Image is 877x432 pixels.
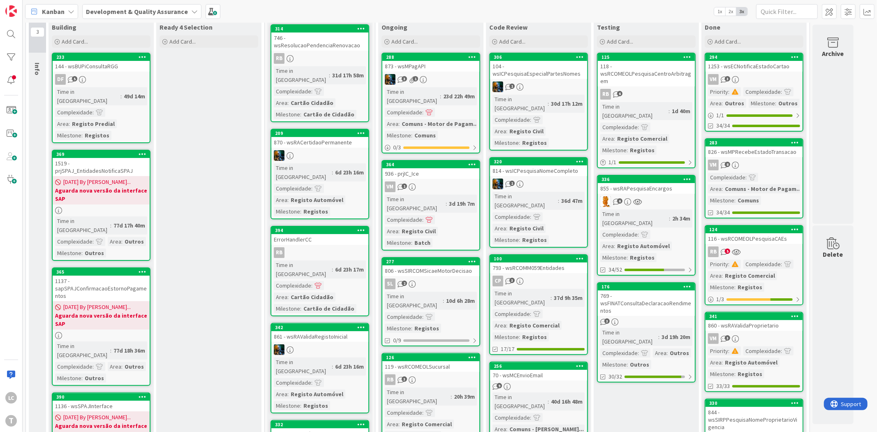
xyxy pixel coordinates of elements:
[271,227,368,245] div: 394ErrorHandlerCC
[723,271,777,280] div: Registo Comercial
[83,131,111,140] div: Registos
[490,81,587,92] div: JC
[55,74,66,85] div: DF
[402,183,407,189] span: 1
[715,38,741,45] span: Add Card...
[781,260,782,269] span: :
[56,54,150,60] div: 233
[81,131,83,140] span: :
[722,271,723,280] span: :
[274,110,300,119] div: Milestone
[382,181,479,192] div: VM
[52,53,150,143] a: 233144 - wsBUPiConsultaRGGDFTime in [GEOGRAPHIC_DATA]:49d 14mComplexidade:Area:Registo PredialMil...
[598,176,695,194] div: 336855 - wsRAPesquisaEncargos
[723,184,803,193] div: Comuns - Motor de Pagam...
[775,99,776,108] span: :
[609,158,616,167] span: 1 / 1
[490,179,587,189] div: JC
[490,262,587,273] div: 793 - wsRCOMM059Entidades
[614,242,615,251] span: :
[600,146,627,155] div: Milestone
[271,137,368,148] div: 870 - wsRACertidaoPermanente
[329,71,330,80] span: :
[493,95,548,113] div: Time in [GEOGRAPHIC_DATA]
[122,92,147,101] div: 49d 14m
[598,196,695,207] div: RL
[330,71,366,80] div: 31d 17h 58m
[708,87,728,96] div: Priority
[600,230,638,239] div: Complexidade
[493,224,506,233] div: Area
[56,151,150,157] div: 369
[598,183,695,194] div: 855 - wsRAPesquisaEncargos
[271,24,369,122] a: 314746 - wsResolucaoPendenciaRenovacaoRBTime in [GEOGRAPHIC_DATA]:31d 17h 58mComplexidade:Area:Ca...
[391,38,418,45] span: Add Card...
[382,61,479,72] div: 873 - wsMPagAPI
[490,165,587,176] div: 814 - wsICPesquisaNomeCompleto
[382,161,479,168] div: 364
[598,157,695,167] div: 1/1
[385,108,422,117] div: Complexidade
[638,230,639,239] span: :
[70,119,117,128] div: Registo Predial
[55,119,69,128] div: Area
[600,209,669,228] div: Time in [GEOGRAPHIC_DATA]
[706,53,803,72] div: 2941253 - wsECNotificaEstadoCartao
[736,283,764,292] div: Registos
[274,195,287,204] div: Area
[548,99,549,108] span: :
[271,247,368,258] div: RB
[63,178,131,186] span: [DATE] By [PERSON_NAME]...
[597,282,696,383] a: 176769 - wsFINATConsultaDeclaracaoRendimentosTime in [GEOGRAPHIC_DATA]:3d 19h 20mComplexidade:Are...
[617,198,622,204] span: 6
[600,253,627,262] div: Milestone
[385,292,443,310] div: Time in [GEOGRAPHIC_DATA]
[274,53,285,64] div: RB
[716,208,730,217] span: 34/34
[493,289,551,307] div: Time in [GEOGRAPHIC_DATA]
[393,143,401,152] span: 0 / 3
[52,267,150,386] a: 3651137 - sapSPAJConfirmacaoEstornoPagamentos[DATE] By [PERSON_NAME]...Aguarda nova versão da int...
[53,53,150,72] div: 233144 - wsBUPiConsultaRGG
[5,5,17,17] img: Visit kanbanzone.com
[598,290,695,316] div: 769 - wsFINATConsultaDeclaracaoRendimentos
[493,212,530,221] div: Complexidade
[598,53,695,86] div: 125118 - wsRCOMEOLPesquisaCentroArbitragem
[311,281,312,290] span: :
[53,158,150,176] div: 1519 - prjSPAJ_EntidadesNotificaSPAJ
[709,140,803,146] div: 283
[53,53,150,61] div: 233
[108,237,121,246] div: Area
[709,227,803,232] div: 124
[708,283,734,292] div: Milestone
[55,216,110,235] div: Time in [GEOGRAPHIC_DATA]
[736,196,761,205] div: Comuns
[385,119,398,128] div: Area
[602,284,695,290] div: 176
[609,265,622,274] span: 34/52
[386,259,479,265] div: 277
[493,192,558,210] div: Time in [GEOGRAPHIC_DATA]
[708,173,745,182] div: Complexidade
[600,196,611,207] img: RL
[53,151,150,158] div: 369
[627,253,628,262] span: :
[716,111,724,120] span: 1 / 1
[301,110,356,119] div: Cartão de Cidadão
[274,163,332,181] div: Time in [GEOGRAPHIC_DATA]
[706,110,803,121] div: 1/1
[311,87,312,96] span: :
[440,92,441,101] span: :
[509,278,515,283] span: 3
[776,99,800,108] div: Outros
[725,76,730,81] span: 3
[446,199,447,208] span: :
[53,151,150,176] div: 3691519 - prjSPAJ_EntidadesNotificaSPAJ
[382,258,479,265] div: 277
[600,134,614,143] div: Area
[53,74,150,85] div: DF
[93,108,94,117] span: :
[549,99,585,108] div: 30d 17h 12m
[519,235,520,244] span: :
[56,269,150,275] div: 365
